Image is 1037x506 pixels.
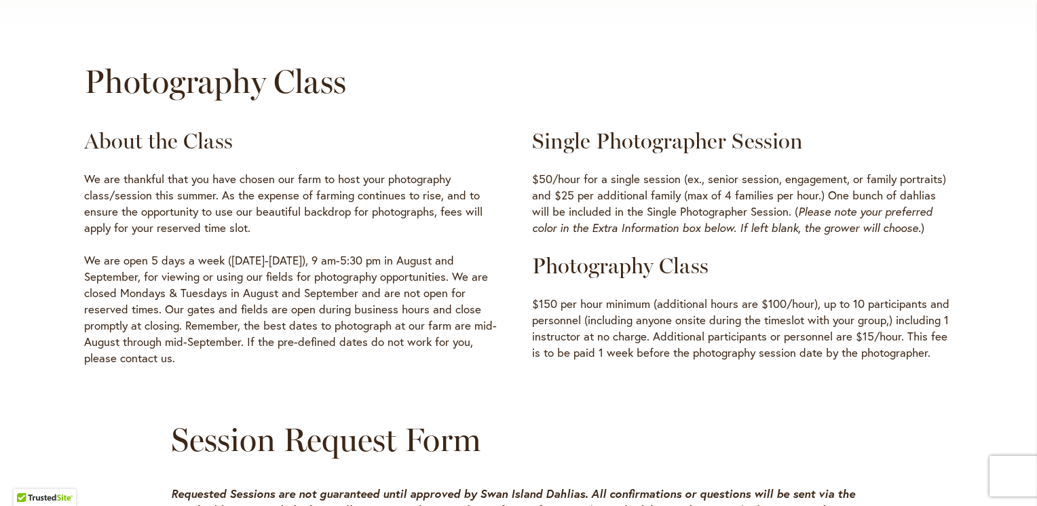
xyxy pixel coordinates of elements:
[84,128,505,155] h3: About the Class
[532,252,953,279] h3: Photography Class
[171,421,866,459] h2: Session Request Form
[84,62,953,100] h2: Photography Class
[532,128,953,155] h3: Single Photographer Session
[532,171,953,236] p: $50/hour for a single session (ex., senior session, engagement, or family portraits) and $25 per ...
[532,296,953,361] p: $150 per hour minimum (additional hours are $100/hour), up to 10 participants and personnel (incl...
[84,252,505,366] p: We are open 5 days a week ([DATE]-[DATE]), 9 am-5:30 pm in August and September, for viewing or u...
[84,171,505,236] p: We are thankful that you have chosen our farm to host your photography class/session this summer....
